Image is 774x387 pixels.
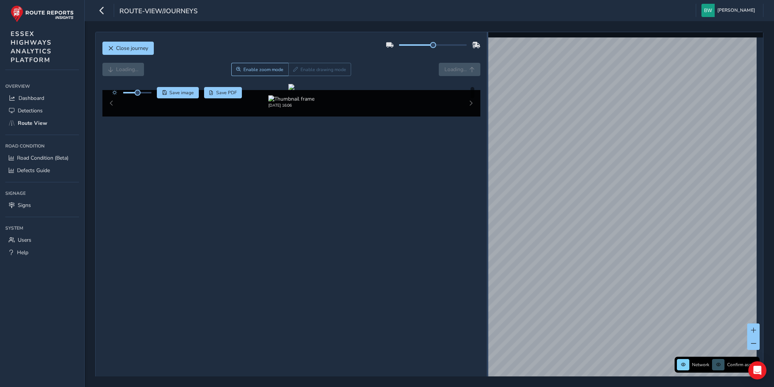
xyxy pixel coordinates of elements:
span: Network [692,362,709,368]
a: Route View [5,117,79,129]
span: ESSEX HIGHWAYS ANALYTICS PLATFORM [11,30,52,64]
button: Save [157,87,199,98]
a: Detections [5,104,79,117]
span: [PERSON_NAME] [717,4,755,17]
div: Overview [5,81,79,92]
a: Road Condition (Beta) [5,152,79,164]
div: Signage [5,188,79,199]
div: System [5,222,79,234]
div: Road Condition [5,140,79,152]
button: PDF [204,87,242,98]
a: Signs [5,199,79,211]
a: Defects Guide [5,164,79,177]
img: diamond-layout [701,4,715,17]
a: Help [5,246,79,259]
span: Dashboard [19,95,44,102]
span: route-view/journeys [119,6,198,17]
span: Close journey [116,45,148,52]
a: Dashboard [5,92,79,104]
button: Zoom [231,63,288,76]
span: Save image [169,90,194,96]
span: Users [18,236,31,244]
img: rr logo [11,5,74,22]
span: Enable zoom mode [243,67,283,73]
span: Confirm assets [727,362,757,368]
button: Close journey [102,42,154,55]
span: Save PDF [216,90,237,96]
button: [PERSON_NAME] [701,4,758,17]
div: Open Intercom Messenger [748,361,766,379]
span: Signs [18,202,31,209]
img: Thumbnail frame [268,95,314,103]
span: Road Condition (Beta) [17,154,68,162]
span: Help [17,249,28,256]
span: Route View [18,120,47,127]
a: Users [5,234,79,246]
span: Detections [18,107,43,114]
div: [DATE] 16:06 [268,103,314,108]
span: Defects Guide [17,167,50,174]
